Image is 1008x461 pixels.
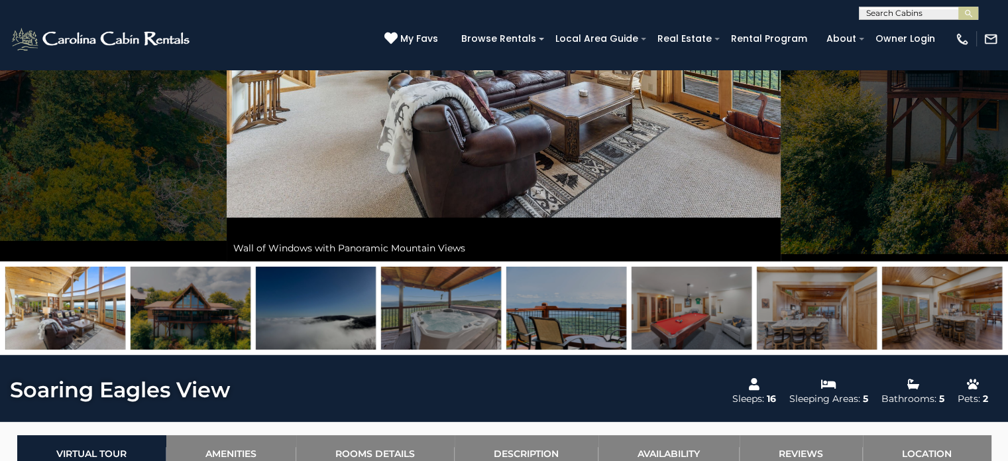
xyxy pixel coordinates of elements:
img: 167150352 [5,267,125,350]
img: 167150344 [882,267,1002,350]
img: 167189270 [131,267,251,350]
a: Local Area Guide [549,29,645,49]
span: My Favs [400,32,438,46]
img: White-1-2.png [10,26,194,52]
a: About [820,29,863,49]
a: Rental Program [724,29,814,49]
img: 167150366 [632,267,752,350]
img: 167150379 [381,267,501,350]
a: Browse Rentals [455,29,543,49]
a: Real Estate [651,29,718,49]
img: 167733552 [256,267,376,350]
div: Wall of Windows with Panoramic Mountain Views [227,235,781,261]
img: 167150328 [506,267,626,350]
a: Owner Login [869,29,942,49]
img: mail-regular-white.png [983,32,998,46]
img: phone-regular-white.png [955,32,970,46]
img: 167150345 [757,267,877,350]
a: My Favs [384,32,441,46]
